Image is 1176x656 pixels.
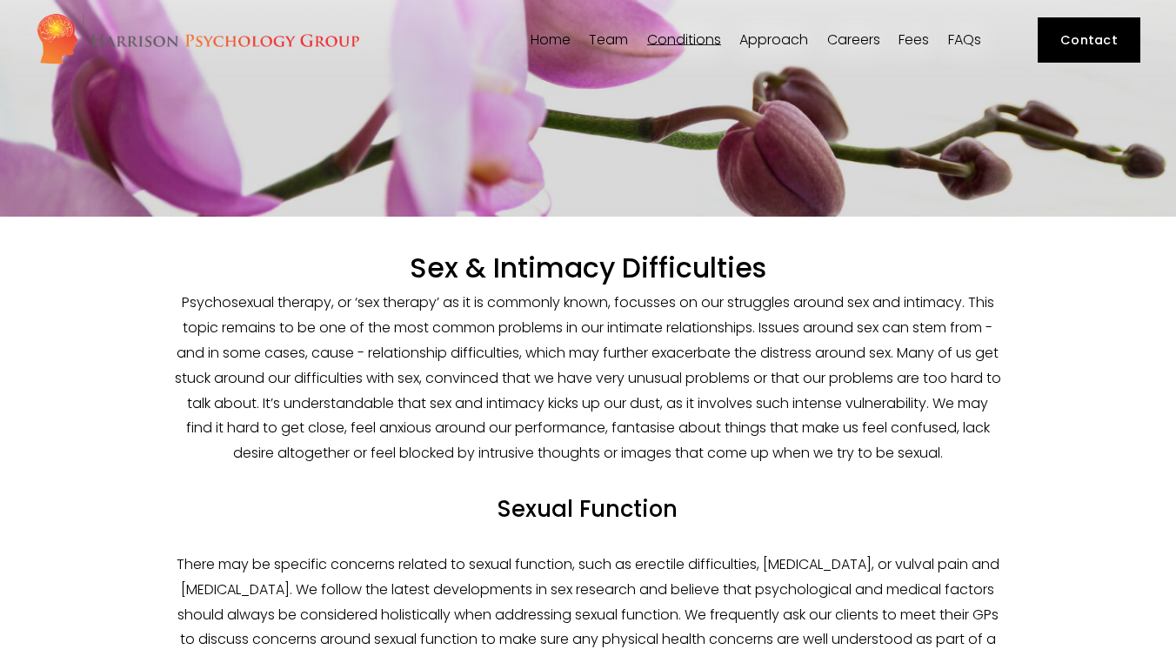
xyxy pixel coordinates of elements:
a: folder dropdown [647,31,721,48]
a: Home [531,31,571,48]
h1: Sex & Intimacy Difficulties [173,251,1002,285]
span: Conditions [647,33,721,47]
a: folder dropdown [739,31,808,48]
h4: Sexual Function [173,494,1002,525]
p: Psychosexual therapy, or ‘sex therapy’ as it is commonly known, focusses on our struggles around ... [173,291,1002,466]
span: Team [589,33,628,47]
a: Contact [1038,17,1141,64]
a: Fees [899,31,929,48]
a: folder dropdown [589,31,628,48]
a: Careers [827,31,880,48]
img: Harrison Psychology Group [36,12,360,69]
span: Approach [739,33,808,47]
a: FAQs [948,31,981,48]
